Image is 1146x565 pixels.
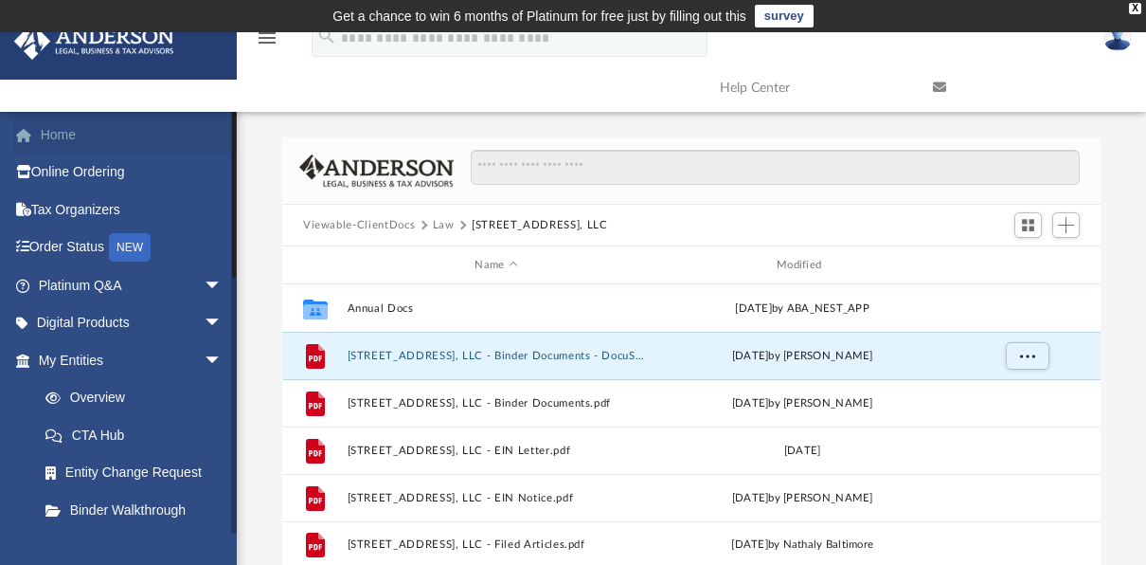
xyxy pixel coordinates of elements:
[13,228,251,267] a: Order StatusNEW
[348,445,646,457] button: [STREET_ADDRESS], LLC - EIN Letter.pdf
[1014,212,1043,239] button: Switch to Grid View
[654,301,952,318] div: [DATE] by ABA_NEST_APP
[471,150,1080,186] input: Search files and folders
[291,257,338,274] div: id
[27,416,251,454] a: CTA Hub
[654,490,952,507] div: [DATE] by [PERSON_NAME]
[654,348,952,365] div: [DATE] by [PERSON_NAME]
[256,36,278,49] a: menu
[303,217,415,234] button: Viewable-ClientDocs
[204,304,242,343] span: arrow_drop_down
[1129,3,1141,14] div: close
[959,257,1092,274] div: id
[27,491,251,529] a: Binder Walkthrough
[706,50,919,125] a: Help Center
[13,191,251,228] a: Tax Organizers
[256,27,278,49] i: menu
[755,5,814,27] a: survey
[348,350,646,362] button: [STREET_ADDRESS], LLC - Binder Documents - DocuSigned.pdf
[13,116,251,154] a: Home
[347,257,645,274] div: Name
[433,217,455,234] button: Law
[1103,24,1132,51] img: User Pic
[27,379,251,417] a: Overview
[1052,212,1081,239] button: Add
[654,443,952,460] div: [DATE]
[109,233,151,262] div: NEW
[13,341,251,379] a: My Entitiesarrow_drop_down
[13,154,251,191] a: Online Ordering
[27,454,251,492] a: Entity Change Request
[316,26,337,46] i: search
[204,266,242,305] span: arrow_drop_down
[348,302,646,315] button: Annual Docs
[348,492,646,504] button: [STREET_ADDRESS], LLC - EIN Notice.pdf
[653,257,951,274] div: Modified
[9,23,180,60] img: Anderson Advisors Platinum Portal
[654,395,952,412] div: [DATE] by [PERSON_NAME]
[332,5,746,27] div: Get a chance to win 6 months of Platinum for free just by filling out this
[348,538,646,551] button: [STREET_ADDRESS], LLC - Filed Articles.pdf
[348,397,646,410] button: [STREET_ADDRESS], LLC - Binder Documents.pdf
[204,341,242,380] span: arrow_drop_down
[654,537,952,554] div: [DATE] by Nathaly Baltimore
[13,304,251,342] a: Digital Productsarrow_drop_down
[1006,342,1049,371] button: More options
[13,266,251,304] a: Platinum Q&Aarrow_drop_down
[472,217,608,234] button: [STREET_ADDRESS], LLC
